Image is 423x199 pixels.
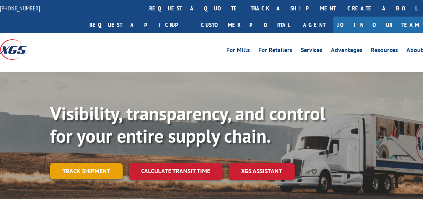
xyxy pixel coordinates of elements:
[84,17,195,33] a: Request a pickup
[229,163,295,179] a: XGS ASSISTANT
[333,17,423,33] a: Join Our Team
[226,47,250,56] a: For Mills
[331,47,362,56] a: Advantages
[258,47,292,56] a: For Retailers
[406,47,423,56] a: About
[301,47,322,56] a: Services
[195,17,295,33] a: Customer Portal
[129,163,222,179] a: Calculate transit time
[50,163,123,179] a: Track shipment
[371,47,398,56] a: Resources
[50,101,325,148] b: Visibility, transparency, and control for your entire supply chain.
[295,17,333,33] a: Agent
